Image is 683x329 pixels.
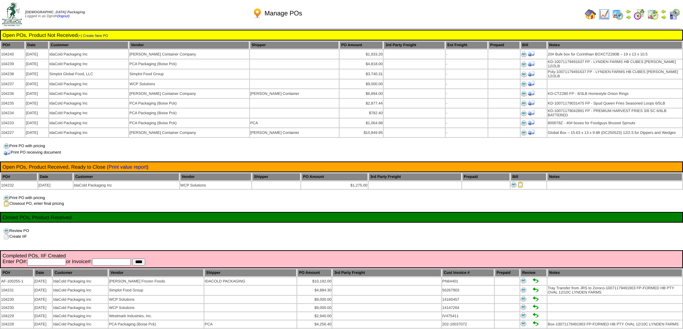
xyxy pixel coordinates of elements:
td: PCA Packaging (Boise Pck) [109,320,204,328]
img: Print [521,81,527,87]
img: Print [521,296,526,302]
td: - [446,108,488,118]
a: (logout) [57,14,70,18]
img: Print [521,101,527,106]
div: $9,000.00 [298,297,332,302]
td: IdaCold Packaging Inc [53,286,108,295]
td: Tray Transfer from JRS to Zoroco-10071179491903 FP-FORMED HB PTY OVAL 12/10C LYNDEN FARMS [547,286,682,295]
th: Cust Invoice # [442,269,494,277]
td: [DATE] [25,89,48,98]
div: $9,000.00 [340,82,383,86]
th: PO# [1,173,37,181]
img: Print [521,111,527,116]
th: PO Amount [301,173,367,181]
td: 14147264 [442,304,494,311]
th: Est Freight [446,41,488,49]
th: PO# [1,269,33,277]
td: IdaCold Packaging Inc [49,59,129,69]
span: [DEMOGRAPHIC_DATA] Packaging [25,10,85,14]
td: IdaCold Packaging Inc [49,89,129,98]
td: [PERSON_NAME] Container Company [129,50,249,59]
img: Print [521,321,526,326]
td: PCA Packaging (Boise Pck) [129,59,249,69]
img: calendarblend.gif [634,9,645,20]
td: 104228 [1,320,33,328]
img: Print [511,182,517,188]
img: calendarprod.gif [612,9,623,20]
div: $2,877.44 [340,101,383,106]
img: Set to Handled [533,287,539,293]
td: [PERSON_NAME] Container [250,89,339,98]
img: Print Receiving Document [528,119,535,126]
img: Set to Handled [533,304,539,310]
span: Logged in as Dgroth [25,10,85,18]
td: WCP Solutions [129,79,249,88]
td: [DATE] [34,277,52,285]
img: Print Receiving Document [528,99,535,106]
td: 800078Z - 40# boxes for Foodguys Brussel Sprouts [547,118,682,127]
td: 104229 [1,312,33,320]
img: Print [521,52,527,57]
img: Print Receiving Document [528,109,535,116]
td: [DATE] [25,99,48,108]
a: Print value report [109,164,147,170]
td: 104237 [1,79,25,88]
img: clipboard.gif [4,201,9,207]
td: Global Box – 15.63 x 13 x 9.88 (DC250523) 12/2.5 for Dippers and Wedges [547,128,682,137]
td: [DATE] [34,286,52,295]
img: print.gif [4,228,9,234]
td: 202-10037072 [442,320,494,328]
td: 104235 [1,99,25,108]
td: PCA Packaging (Boise Pck) [129,118,249,127]
td: IdaCold Packaging Inc [53,304,108,311]
th: Shipper [252,173,300,181]
th: Vendor [180,173,252,181]
div: $2,940.00 [298,314,332,318]
th: Notes [547,173,682,181]
span: Manage POs [265,10,302,17]
td: IDACOLD PACKAGING [204,277,297,285]
td: 20# Bulk box for Corinthian BOXCTZ280B – 19 x 13 x 10.5 [547,50,682,59]
div: $782.40 [340,111,383,115]
td: - [446,99,488,108]
td: IdaCold Packaging Inc [49,128,129,137]
td: [DATE] [25,79,48,88]
td: Simplot Food Group [109,286,204,295]
td: KD-CTZ280 FP - 8/3LB Homestyle Onion Rings [547,89,682,98]
td: IdaCold Packaging Inc [49,118,129,127]
td: [DATE] [25,108,48,118]
th: 3rd Party Freight [369,173,461,181]
div: $1,064.88 [340,121,383,125]
div: $1,275.00 [302,183,367,188]
img: Print Receiving Document [528,80,535,87]
td: [PERSON_NAME] Container Company [129,89,249,98]
td: KD-10071179042891 FP - PREMIUM HARVEST FRIES 3/8 SC 6/6LB BATTERED [547,108,682,118]
img: home.gif [585,9,596,20]
img: Close PO [518,182,523,188]
img: Print Receiving Document [528,60,535,67]
td: IdaCold Packaging Inc [53,320,108,328]
td: - [446,69,488,79]
th: Notes [547,41,682,49]
td: [DATE] [25,69,48,79]
td: - [446,118,488,127]
th: Notes [547,269,682,277]
th: Vendor [109,269,204,277]
td: - [446,128,488,137]
th: Bill [521,41,547,49]
td: IdaCold Packaging Inc [73,182,179,189]
img: Print Receiving Document [528,50,535,57]
td: - [446,50,488,59]
th: Bill [511,173,547,181]
td: 104240 [1,50,25,59]
td: - [446,79,488,88]
td: 104230 [1,296,33,303]
form: Enter PO#: or Invoice#: [3,258,680,266]
td: Simplot Global Food, LLC [49,69,129,79]
td: 104239 [1,59,25,69]
img: Print [521,287,526,293]
img: truck.png [4,149,11,156]
td: KD-10071179031475 FP - Spud Queen Fries Seasoned Loops 6/5LB [547,99,682,108]
th: Customer [73,173,179,181]
td: 104227 [1,128,25,137]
